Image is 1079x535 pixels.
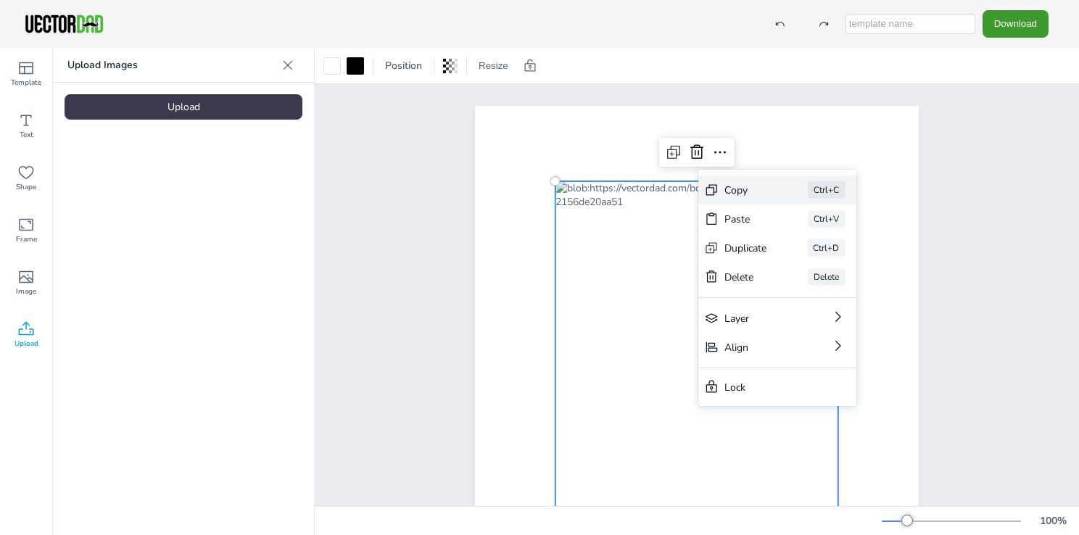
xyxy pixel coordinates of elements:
span: Position [382,59,425,72]
div: Layer [724,311,790,325]
img: VectorDad-1.png [23,13,105,35]
div: Duplicate [724,241,766,254]
span: Text [20,129,33,141]
div: Ctrl+C [808,181,845,199]
span: Frame [16,233,37,245]
div: Delete [808,268,845,286]
span: Shape [16,181,36,193]
div: Lock [724,380,810,394]
div: Ctrl+V [808,210,845,228]
div: 100 % [1035,514,1070,528]
button: Resize [473,54,514,78]
span: Upload [15,338,38,349]
span: Image [16,286,36,297]
input: template name [846,14,975,34]
span: Template [11,77,41,88]
button: Download [983,10,1049,37]
div: Paste [724,212,767,225]
div: Upload [65,94,302,120]
p: Upload Images [67,48,276,83]
div: Align [724,340,790,354]
div: Ctrl+D [807,239,845,257]
div: Copy [724,183,767,196]
div: Delete [724,270,767,283]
